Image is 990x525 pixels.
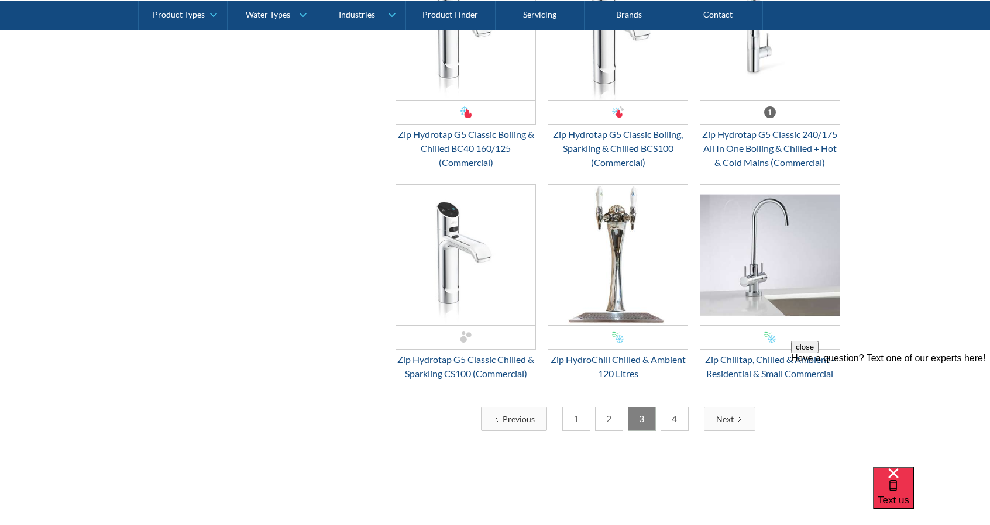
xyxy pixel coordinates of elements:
a: 4 [661,407,689,431]
a: Zip Chilltap, Chilled & Ambient - Residential & Small CommercialZip Chilltap, Chilled & Ambient -... [700,184,840,381]
div: Industries [339,9,375,19]
div: List [396,407,840,431]
img: Zip Chilltap, Chilled & Ambient - Residential & Small Commercial [700,185,840,325]
div: Previous [503,413,535,425]
div: Product Types [153,9,205,19]
div: Zip Hydrotap G5 Classic Chilled & Sparkling CS100 (Commercial) [396,353,536,381]
img: Zip HydroChill Chilled & Ambient 120 Litres [548,185,687,325]
a: Next Page [704,407,755,431]
a: Zip HydroChill Chilled & Ambient 120 LitresZip HydroChill Chilled & Ambient 120 Litres [548,184,688,381]
div: Water Types [246,9,290,19]
div: Zip Hydrotap G5 Classic Boiling & Chilled BC40 160/125 (Commercial) [396,127,536,170]
a: Zip Hydrotap G5 Classic Chilled & Sparkling CS100 (Commercial)Zip Hydrotap G5 Classic Chilled & S... [396,184,536,381]
div: Next [716,413,734,425]
iframe: podium webchat widget prompt [791,341,990,481]
a: Previous Page [481,407,547,431]
iframe: podium webchat widget bubble [873,467,990,525]
img: Zip Hydrotap G5 Classic Chilled & Sparkling CS100 (Commercial) [396,185,535,325]
div: Zip Hydrotap G5 Classic Boiling, Sparkling & Chilled BCS100 (Commercial) [548,127,688,170]
a: 2 [595,407,623,431]
div: Zip HydroChill Chilled & Ambient 120 Litres [548,353,688,381]
a: 1 [562,407,590,431]
div: Zip Chilltap, Chilled & Ambient - Residential & Small Commercial [700,353,840,381]
div: Zip Hydrotap G5 Classic 240/175 All In One Boiling & Chilled + Hot & Cold Mains (Commercial) [700,127,840,170]
a: 3 [628,407,656,431]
